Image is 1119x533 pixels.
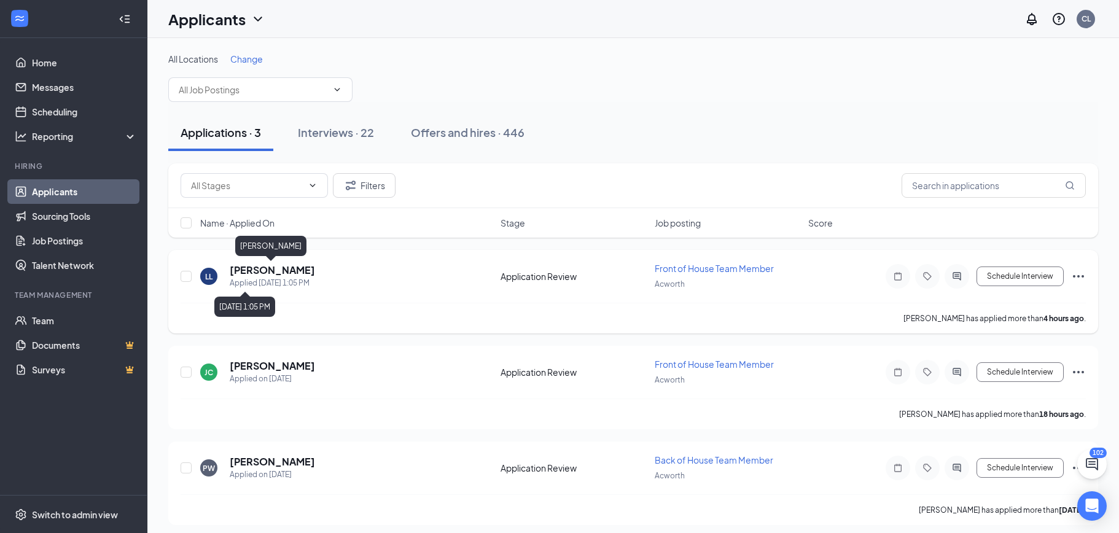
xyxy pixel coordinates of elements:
button: Schedule Interview [977,362,1064,382]
span: Change [230,53,263,64]
span: Back of House Team Member [655,454,773,465]
span: Stage [501,217,525,229]
div: Application Review [501,462,647,474]
a: Talent Network [32,253,137,278]
b: 18 hours ago [1039,410,1084,419]
svg: MagnifyingGlass [1065,181,1075,190]
span: Acworth [655,279,685,289]
svg: ChevronDown [332,85,342,95]
div: Applied on [DATE] [230,373,315,385]
svg: ActiveChat [949,463,964,473]
svg: WorkstreamLogo [14,12,26,25]
a: Sourcing Tools [32,204,137,228]
div: [DATE] 1:05 PM [214,297,275,317]
div: Team Management [15,290,135,300]
svg: ChevronDown [251,12,265,26]
svg: Note [891,367,905,377]
span: Name · Applied On [200,217,275,229]
h5: [PERSON_NAME] [230,359,315,373]
a: Messages [32,75,137,99]
div: Reporting [32,130,138,142]
span: Score [808,217,833,229]
svg: Note [891,463,905,473]
div: Applied on [DATE] [230,469,315,481]
span: Front of House Team Member [655,263,774,274]
div: Offers and hires · 446 [411,125,524,140]
input: All Job Postings [179,83,327,96]
a: Team [32,308,137,333]
svg: QuestionInfo [1051,12,1066,26]
div: Application Review [501,270,647,282]
p: [PERSON_NAME] has applied more than . [919,505,1086,515]
span: Acworth [655,375,685,384]
span: Front of House Team Member [655,359,774,370]
input: All Stages [191,179,303,192]
p: [PERSON_NAME] has applied more than . [899,409,1086,419]
div: Switch to admin view [32,508,118,521]
a: Home [32,50,137,75]
svg: ActiveChat [949,271,964,281]
svg: Ellipses [1071,269,1086,284]
b: 4 hours ago [1043,314,1084,323]
svg: Notifications [1024,12,1039,26]
svg: Ellipses [1071,365,1086,379]
div: JC [205,367,213,378]
svg: Filter [343,178,358,193]
div: Applications · 3 [181,125,261,140]
svg: Collapse [119,13,131,25]
h5: [PERSON_NAME] [230,455,315,469]
a: DocumentsCrown [32,333,137,357]
svg: Tag [920,271,935,281]
div: PW [203,463,215,473]
svg: Tag [920,463,935,473]
div: Open Intercom Messenger [1077,491,1107,521]
h1: Applicants [168,9,246,29]
div: CL [1082,14,1091,24]
div: Applied [DATE] 1:05 PM [230,277,315,289]
svg: Ellipses [1071,461,1086,475]
span: Job posting [655,217,701,229]
div: LL [205,271,212,282]
input: Search in applications [902,173,1086,198]
svg: ChatActive [1085,457,1099,472]
p: [PERSON_NAME] has applied more than . [903,313,1086,324]
svg: Note [891,271,905,281]
h5: [PERSON_NAME] [230,263,315,277]
svg: Tag [920,367,935,377]
div: Interviews · 22 [298,125,374,140]
button: Schedule Interview [977,266,1064,286]
button: Schedule Interview [977,458,1064,478]
svg: Analysis [15,130,27,142]
div: 102 [1090,448,1107,458]
a: Scheduling [32,99,137,124]
div: Hiring [15,161,135,171]
div: [PERSON_NAME] [235,236,306,256]
b: [DATE] [1059,505,1084,515]
a: Applicants [32,179,137,204]
a: SurveysCrown [32,357,137,382]
div: Application Review [501,366,647,378]
svg: ChevronDown [308,181,318,190]
svg: ActiveChat [949,367,964,377]
button: ChatActive [1077,449,1107,479]
a: Job Postings [32,228,137,253]
span: All Locations [168,53,218,64]
button: Filter Filters [333,173,396,198]
span: Acworth [655,471,685,480]
svg: Settings [15,508,27,521]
